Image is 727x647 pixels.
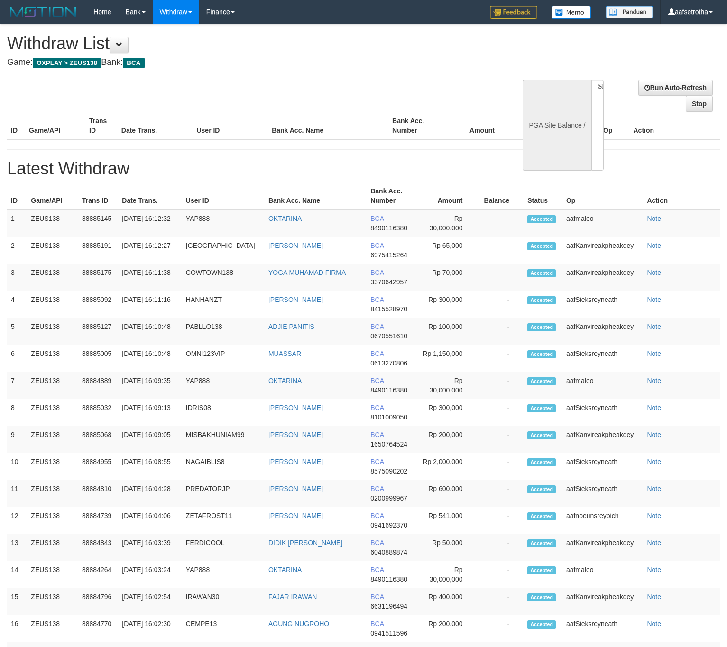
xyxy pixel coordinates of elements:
[523,80,591,171] div: PGA Site Balance /
[268,296,323,303] a: [PERSON_NAME]
[182,534,265,561] td: FERDICOOL
[268,458,323,465] a: [PERSON_NAME]
[477,237,524,264] td: -
[7,507,27,534] td: 12
[7,588,27,615] td: 15
[78,507,118,534] td: 88884739
[370,485,384,492] span: BCA
[182,210,265,237] td: YAP888
[562,615,644,642] td: aafSieksreyneath
[562,182,644,210] th: Op
[118,588,182,615] td: [DATE] 16:02:54
[527,593,556,601] span: Accepted
[477,291,524,318] td: -
[268,112,388,139] th: Bank Acc. Name
[562,426,644,453] td: aafKanvireakpheakdey
[118,534,182,561] td: [DATE] 16:03:39
[370,494,407,502] span: 0200999967
[647,458,661,465] a: Note
[647,296,661,303] a: Note
[418,561,477,588] td: Rp 30,000,000
[268,215,302,222] a: OKTARINA
[118,507,182,534] td: [DATE] 16:04:06
[78,588,118,615] td: 88884796
[27,291,78,318] td: ZEUS138
[647,431,661,438] a: Note
[477,426,524,453] td: -
[527,431,556,439] span: Accepted
[527,512,556,520] span: Accepted
[7,372,27,399] td: 7
[418,453,477,480] td: Rp 2,000,000
[7,453,27,480] td: 10
[118,480,182,507] td: [DATE] 16:04:28
[562,507,644,534] td: aafnoeunsreypich
[85,112,118,139] th: Trans ID
[477,318,524,345] td: -
[647,566,661,574] a: Note
[118,561,182,588] td: [DATE] 16:03:24
[527,458,556,466] span: Accepted
[370,566,384,574] span: BCA
[268,620,329,628] a: AGUNG NUGROHO
[477,345,524,372] td: -
[78,210,118,237] td: 88885145
[27,264,78,291] td: ZEUS138
[370,305,407,313] span: 8415528970
[527,323,556,331] span: Accepted
[268,431,323,438] a: [PERSON_NAME]
[370,440,407,448] span: 1650764524
[118,264,182,291] td: [DATE] 16:11:38
[193,112,268,139] th: User ID
[370,224,407,232] span: 8490116380
[268,350,301,357] a: MUASSAR
[418,588,477,615] td: Rp 400,000
[182,426,265,453] td: MISBAKHUNIAM99
[182,561,265,588] td: YAP888
[643,182,720,210] th: Action
[7,561,27,588] td: 14
[182,345,265,372] td: OMNI123VIP
[27,237,78,264] td: ZEUS138
[78,372,118,399] td: 88884889
[7,534,27,561] td: 13
[27,318,78,345] td: ZEUS138
[449,112,509,139] th: Amount
[370,323,384,330] span: BCA
[7,112,25,139] th: ID
[562,453,644,480] td: aafSieksreyneath
[27,480,78,507] td: ZEUS138
[418,345,477,372] td: Rp 1,150,000
[370,431,384,438] span: BCA
[268,566,302,574] a: OKTARINA
[418,264,477,291] td: Rp 70,000
[78,318,118,345] td: 88885127
[370,386,407,394] span: 8490116380
[7,480,27,507] td: 11
[27,561,78,588] td: ZEUS138
[527,566,556,574] span: Accepted
[527,296,556,304] span: Accepted
[418,480,477,507] td: Rp 600,000
[638,80,713,96] a: Run Auto-Refresh
[182,372,265,399] td: YAP888
[527,215,556,223] span: Accepted
[370,215,384,222] span: BCA
[27,534,78,561] td: ZEUS138
[477,561,524,588] td: -
[370,413,407,421] span: 8101009050
[370,593,384,601] span: BCA
[370,377,384,384] span: BCA
[27,182,78,210] th: Game/API
[647,350,661,357] a: Note
[418,210,477,237] td: Rp 30,000,000
[182,480,265,507] td: PREDATORJP
[477,372,524,399] td: -
[7,5,79,19] img: MOTION_logo.png
[370,404,384,411] span: BCA
[477,507,524,534] td: -
[370,548,407,556] span: 6040889874
[686,96,713,112] a: Stop
[268,323,314,330] a: ADJIE PANITIS
[268,242,323,249] a: [PERSON_NAME]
